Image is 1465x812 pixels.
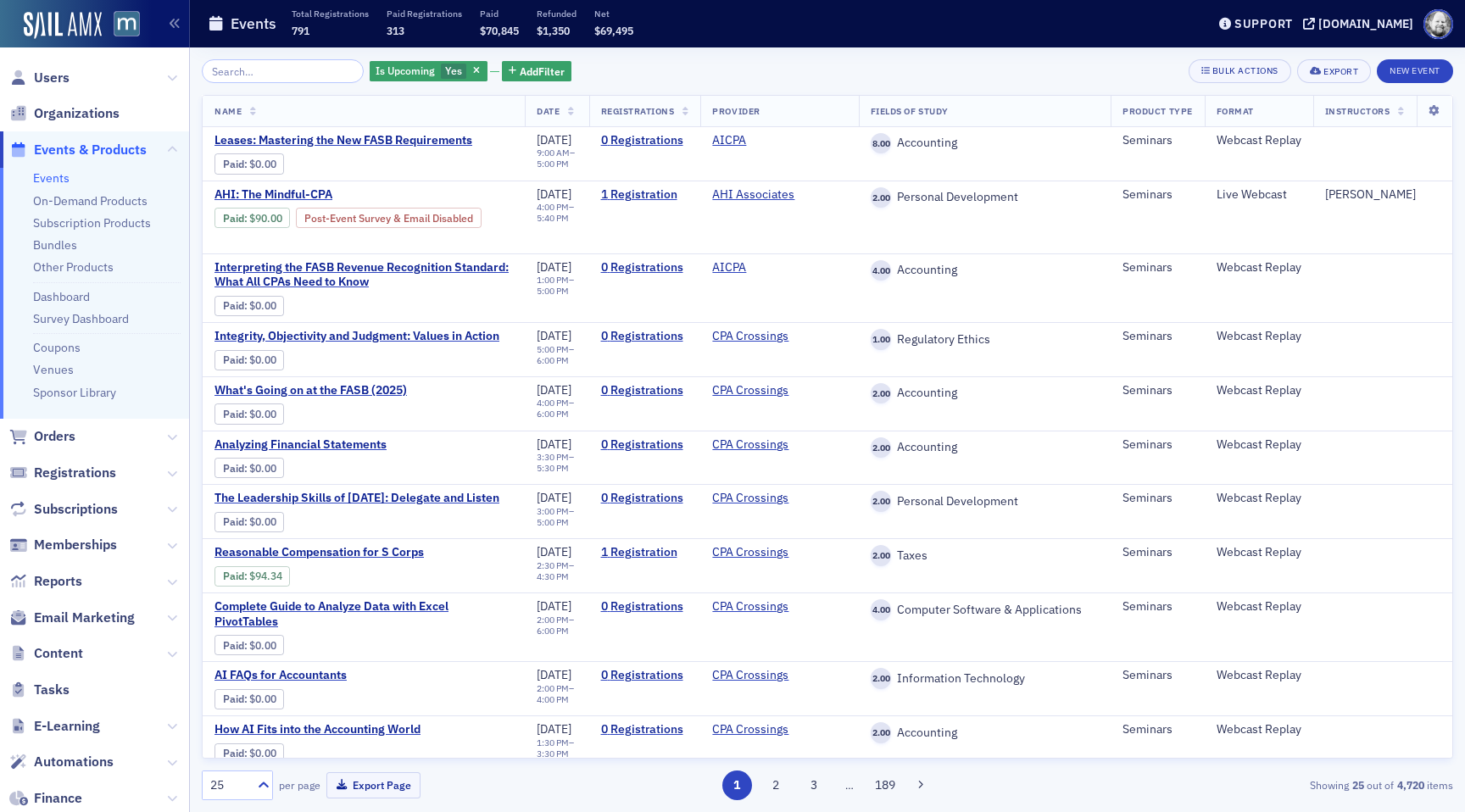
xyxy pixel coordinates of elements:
[601,105,675,117] span: Registrations
[249,408,276,420] span: $0.00
[871,260,892,281] span: 4.00
[537,354,569,366] time: 6:00 PM
[1325,187,1416,203] div: [PERSON_NAME]
[537,275,577,297] div: –
[1122,187,1192,203] div: Seminars
[537,462,569,474] time: 5:30 PM
[33,362,74,377] a: Venues
[223,462,244,475] a: Paid
[712,491,819,506] span: CPA Crossings
[1325,105,1390,117] span: Instructors
[249,692,276,705] span: $0.00
[33,385,116,400] a: Sponsor Library
[1377,62,1453,77] a: New Event
[871,722,892,743] span: 2.00
[223,692,244,705] a: Paid
[712,437,819,453] span: CPA Crossings
[223,158,249,170] span: :
[9,717,100,736] a: E-Learning
[537,560,577,582] div: –
[537,132,571,147] span: [DATE]
[712,260,819,275] span: AICPA
[537,737,569,748] time: 1:30 PM
[223,639,249,652] span: :
[33,193,148,209] a: On-Demand Products
[34,464,116,482] span: Registrations
[712,599,819,615] span: CPA Crossings
[214,566,290,587] div: Paid: 1 - $9434
[601,383,689,398] a: 0 Registrations
[871,329,892,350] span: 1.00
[249,747,276,759] span: $0.00
[249,158,276,170] span: $0.00
[712,668,788,683] a: CPA Crossings
[1323,67,1358,76] div: Export
[1122,668,1192,683] div: Seminars
[537,398,577,420] div: –
[1217,383,1301,398] div: Webcast Replay
[537,186,571,202] span: [DATE]
[537,24,570,37] span: $1,350
[891,726,957,741] span: Accounting
[223,353,244,366] a: Paid
[34,644,83,663] span: Content
[249,212,282,225] span: $90.00
[712,545,788,560] a: CPA Crossings
[838,777,861,793] span: …
[537,8,577,19] p: Refunded
[537,682,569,694] time: 2:00 PM
[223,299,244,312] a: Paid
[537,615,577,637] div: –
[537,625,569,637] time: 6:00 PM
[34,717,100,736] span: E-Learning
[537,201,569,213] time: 4:00 PM
[712,329,788,344] a: CPA Crossings
[537,544,571,559] span: [DATE]
[9,644,83,663] a: Content
[214,260,513,290] a: Interpreting the FASB Revenue Recognition Standard: What All CPAs Need to Know
[376,64,435,77] span: Is Upcoming
[214,545,499,560] span: Reasonable Compensation for S Corps
[1122,329,1192,344] div: Seminars
[1217,105,1254,117] span: Format
[214,437,499,453] a: Analyzing Financial Statements
[1217,545,1301,560] div: Webcast Replay
[223,299,249,312] span: :
[712,383,788,398] a: CPA Crossings
[537,506,577,528] div: –
[1318,16,1413,31] div: [DOMAIN_NAME]
[1122,105,1192,117] span: Product Type
[9,753,114,771] a: Automations
[1212,66,1278,75] div: Bulk Actions
[594,24,633,37] span: $69,495
[1377,59,1453,83] button: New Event
[712,383,819,398] span: CPA Crossings
[249,462,276,475] span: $0.00
[537,598,571,614] span: [DATE]
[871,668,892,689] span: 2.00
[537,382,571,398] span: [DATE]
[537,344,577,366] div: –
[214,133,499,148] a: Leases: Mastering the New FASB Requirements
[33,237,77,253] a: Bundles
[279,777,320,793] label: per page
[1122,133,1192,148] div: Seminars
[249,515,276,528] span: $0.00
[712,187,819,203] span: AHI Associates
[537,516,569,528] time: 5:00 PM
[712,260,746,275] a: AICPA
[34,536,117,554] span: Memberships
[214,722,499,737] a: How AI Fits into the Accounting World
[34,500,118,519] span: Subscriptions
[223,515,244,528] a: Paid
[214,350,284,370] div: Paid: 0 - $0
[33,340,81,355] a: Coupons
[891,263,957,278] span: Accounting
[249,353,276,366] span: $0.00
[537,452,577,474] div: –
[9,789,82,808] a: Finance
[537,285,569,297] time: 5:00 PM
[296,208,482,228] div: Post-Event Survey
[34,427,75,446] span: Orders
